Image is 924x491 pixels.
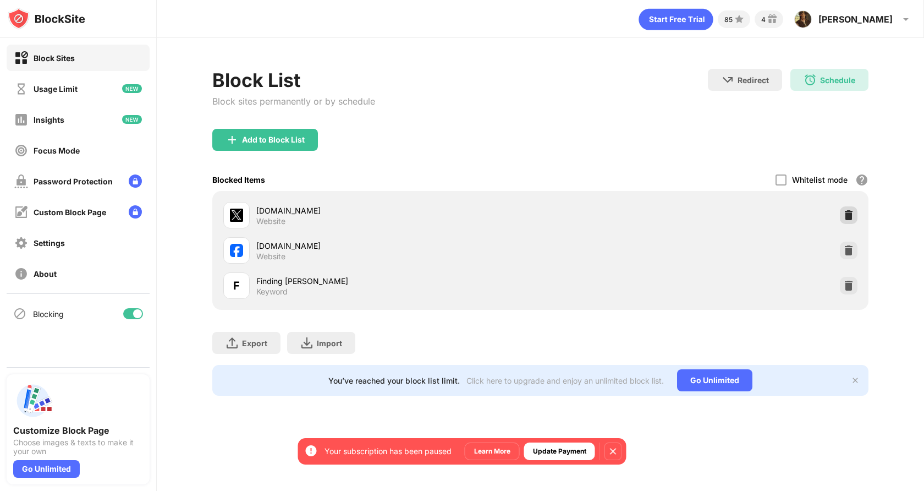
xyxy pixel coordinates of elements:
[122,115,142,124] img: new-icon.svg
[14,174,28,188] img: password-protection-off.svg
[761,15,766,24] div: 4
[34,53,75,63] div: Block Sites
[792,175,848,184] div: Whitelist mode
[129,205,142,219] img: lock-menu.svg
[14,144,28,157] img: focus-off.svg
[13,425,143,436] div: Customize Block Page
[324,446,452,457] div: Your subscription has been paused
[14,205,28,219] img: customize-block-page-off.svg
[14,267,28,281] img: about-off.svg
[256,205,541,216] div: [DOMAIN_NAME]
[328,376,460,385] div: You’ve reached your block list limit.
[233,277,240,294] div: F
[14,236,28,250] img: settings-off.svg
[212,96,375,107] div: Block sites permanently or by schedule
[13,307,26,320] img: blocking-icon.svg
[256,275,541,287] div: Finding [PERSON_NAME]
[122,84,142,93] img: new-icon.svg
[230,209,243,222] img: favicons
[724,15,733,24] div: 85
[212,69,375,91] div: Block List
[256,240,541,252] div: [DOMAIN_NAME]
[851,376,860,385] img: x-button.svg
[34,269,57,279] div: About
[34,146,80,155] div: Focus Mode
[129,174,142,188] img: lock-menu.svg
[34,208,106,217] div: Custom Block Page
[466,376,664,385] div: Click here to upgrade and enjoy an unlimited block list.
[34,177,113,186] div: Password Protection
[34,84,78,94] div: Usage Limit
[8,8,85,30] img: logo-blocksite.svg
[256,216,285,226] div: Website
[14,113,28,127] img: insights-off.svg
[34,115,64,124] div: Insights
[639,8,713,30] div: animation
[256,252,285,261] div: Website
[256,287,288,297] div: Keyword
[733,13,746,26] img: points-small.svg
[13,438,143,456] div: Choose images & texts to make it your own
[818,14,893,25] div: [PERSON_NAME]
[14,82,28,96] img: time-usage-off.svg
[34,238,65,248] div: Settings
[242,135,305,144] div: Add to Block List
[212,175,265,184] div: Blocked Items
[474,446,510,457] div: Learn More
[820,75,855,85] div: Schedule
[33,309,64,319] div: Blocking
[230,244,243,257] img: favicons
[738,75,769,85] div: Redirect
[533,446,586,457] div: Update Payment
[13,381,53,421] img: push-custom-page.svg
[317,339,342,348] div: Import
[242,339,267,348] div: Export
[14,51,28,65] img: block-on.svg
[766,13,779,26] img: reward-small.svg
[794,10,812,28] img: AAcHTtforLjzkpplUL8xQFQVCoxvkGZdRmZ4bVVzkw9xXDGXpIk=s96-c
[677,369,752,391] div: Go Unlimited
[13,460,80,478] div: Go Unlimited
[305,444,318,457] img: error-circle-white.svg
